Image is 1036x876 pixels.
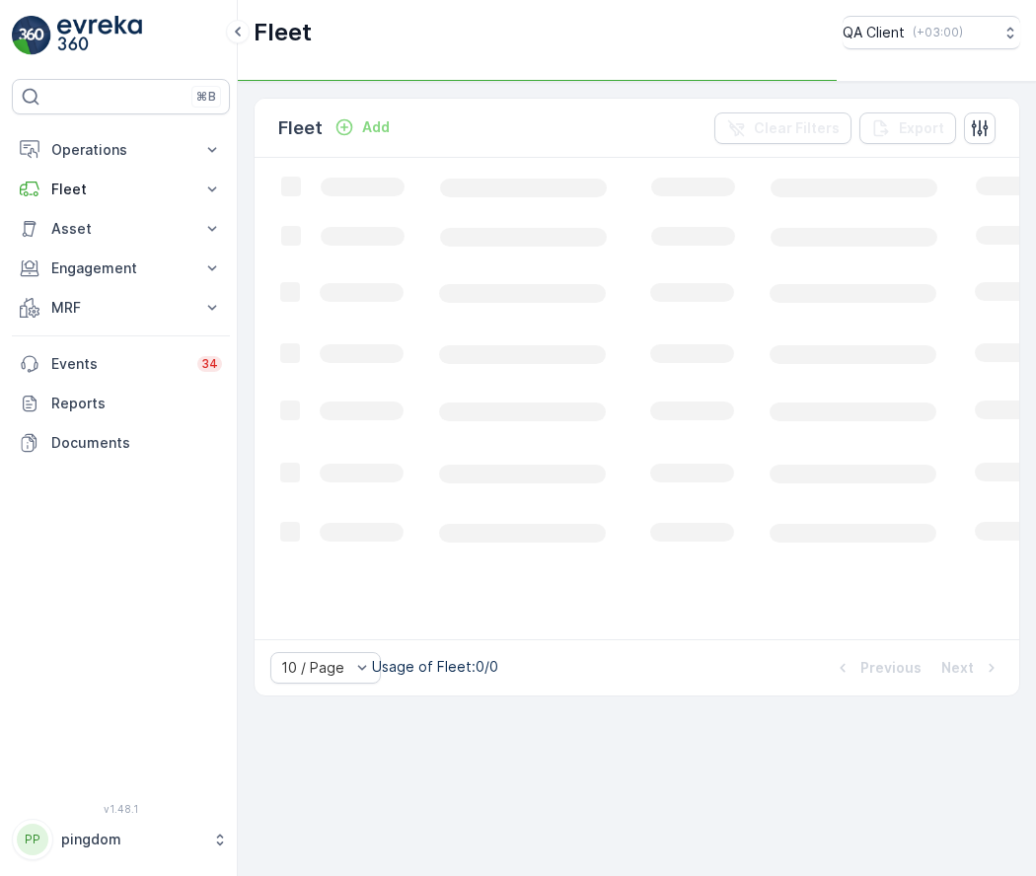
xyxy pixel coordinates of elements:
[196,89,216,105] p: ⌘B
[327,115,398,139] button: Add
[831,656,924,680] button: Previous
[51,180,190,199] p: Fleet
[51,354,185,374] p: Events
[51,219,190,239] p: Asset
[51,140,190,160] p: Operations
[714,112,851,144] button: Clear Filters
[12,344,230,384] a: Events34
[12,170,230,209] button: Fleet
[843,16,1020,49] button: QA Client(+03:00)
[12,803,230,815] span: v 1.48.1
[754,118,840,138] p: Clear Filters
[61,830,202,849] p: pingdom
[860,658,922,678] p: Previous
[939,656,1003,680] button: Next
[859,112,956,144] button: Export
[57,16,142,55] img: logo_light-DOdMpM7g.png
[51,298,190,318] p: MRF
[51,258,190,278] p: Engagement
[201,356,218,372] p: 34
[12,16,51,55] img: logo
[843,23,905,42] p: QA Client
[12,209,230,249] button: Asset
[372,657,498,677] p: Usage of Fleet : 0/0
[12,384,230,423] a: Reports
[17,824,48,855] div: PP
[362,117,390,137] p: Add
[51,433,222,453] p: Documents
[12,819,230,860] button: PPpingdom
[12,288,230,328] button: MRF
[12,130,230,170] button: Operations
[913,25,963,40] p: ( +03:00 )
[51,394,222,413] p: Reports
[899,118,944,138] p: Export
[12,423,230,463] a: Documents
[12,249,230,288] button: Engagement
[254,17,312,48] p: Fleet
[941,658,974,678] p: Next
[278,114,323,142] p: Fleet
